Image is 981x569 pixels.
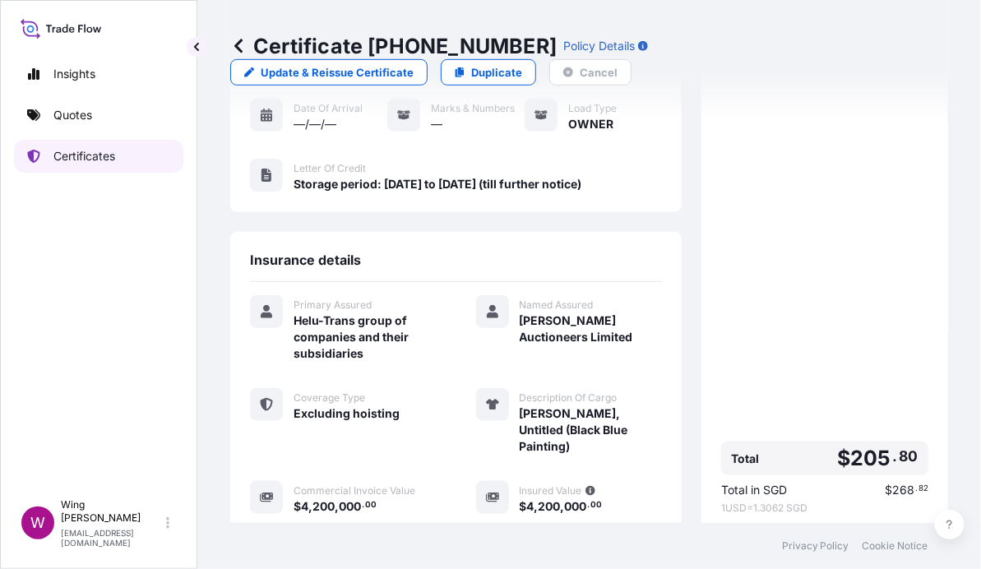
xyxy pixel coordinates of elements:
a: Cookie Notice [863,539,928,553]
span: 000 [339,501,361,512]
span: Primary Assured [294,298,372,312]
span: , [561,501,565,512]
a: Insights [14,58,183,90]
span: 00 [365,502,377,508]
p: Cancel [580,64,618,81]
span: 4 [301,501,308,512]
span: Total [731,451,759,467]
p: Duplicate [471,64,522,81]
span: Insured Value [520,484,582,497]
p: Update & Reissue Certificate [261,64,414,81]
span: 000 [565,501,587,512]
a: Certificates [14,140,183,173]
a: Duplicate [441,59,536,86]
span: W [30,515,45,531]
span: Named Assured [520,298,594,312]
p: Insights [53,66,95,82]
p: Wing [PERSON_NAME] [61,498,163,525]
span: . [893,451,898,461]
span: $ [520,501,527,512]
span: Letter of Credit [294,162,366,175]
span: 200 [312,501,335,512]
span: 4 [527,501,534,512]
span: [PERSON_NAME] Auctioneers Limited [520,312,663,345]
span: Total in SGD [721,482,787,498]
span: Storage period: [DATE] to [DATE] (till further notice) [294,176,581,192]
span: . [915,486,918,492]
span: Excluding hoisting [294,405,400,422]
span: , [335,501,339,512]
span: $ [294,501,301,512]
span: , [308,501,312,512]
span: , [534,501,539,512]
span: — [431,116,442,132]
span: 268 [892,484,914,496]
span: 205 [850,448,891,469]
span: —/—/— [294,116,336,132]
span: . [587,502,590,508]
p: Certificate [PHONE_NUMBER] [230,33,557,59]
p: Policy Details [563,38,635,54]
a: Privacy Policy [782,539,849,553]
button: Cancel [549,59,632,86]
span: OWNER [568,116,613,132]
span: 200 [539,501,561,512]
a: Update & Reissue Certificate [230,59,428,86]
span: $ [885,484,892,496]
span: . [362,502,364,508]
span: Insurance details [250,252,361,268]
span: 82 [919,486,928,492]
span: Coverage Type [294,391,365,405]
span: 00 [590,502,602,508]
p: Quotes [53,107,92,123]
p: Certificates [53,148,115,164]
span: [PERSON_NAME], Untitled (Black Blue Painting) [520,405,663,455]
span: Commercial Invoice Value [294,484,415,497]
span: 1 USD = 1.3062 SGD [721,502,928,515]
span: Helu-Trans group of companies and their subsidiaries [294,312,437,362]
a: Quotes [14,99,183,132]
span: Description Of Cargo [520,391,618,405]
span: $ [837,448,850,469]
p: [EMAIL_ADDRESS][DOMAIN_NAME] [61,528,163,548]
span: 80 [900,451,919,461]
